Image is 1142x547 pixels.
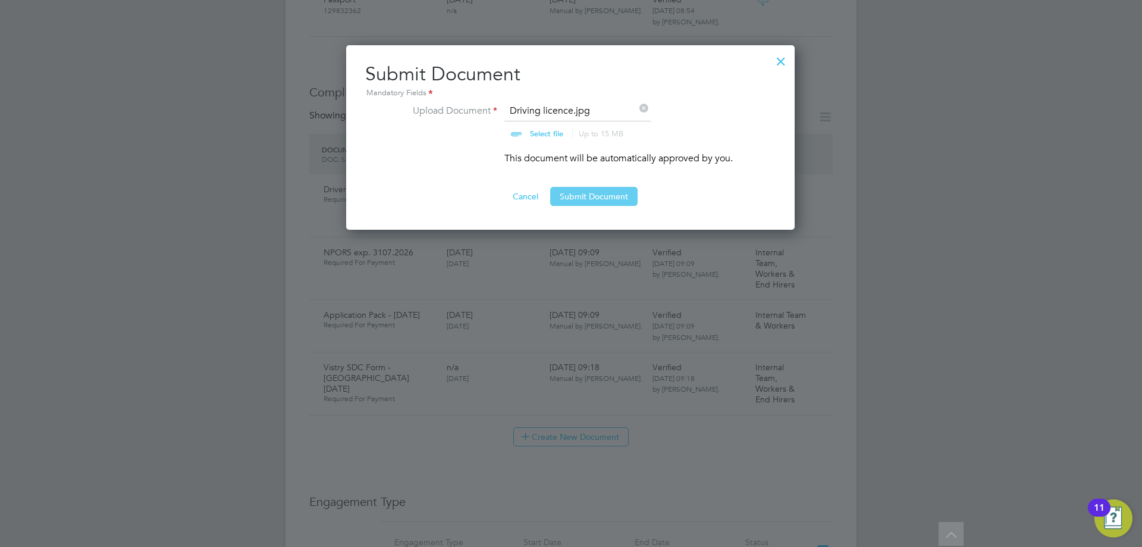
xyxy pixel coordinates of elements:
[365,87,776,100] div: Mandatory Fields
[1094,508,1105,523] div: 11
[408,104,497,137] label: Upload Document
[365,62,776,100] h2: Submit Document
[1094,499,1132,537] button: Open Resource Center, 11 new notifications
[503,187,548,206] button: Cancel
[550,187,638,206] button: Submit Document
[408,151,733,177] li: This document will be automatically approved by you.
